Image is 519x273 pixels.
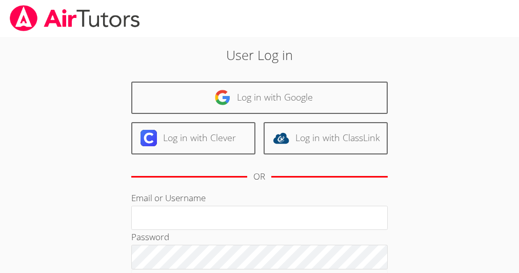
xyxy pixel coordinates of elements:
[9,5,141,31] img: airtutors_banner-c4298cdbf04f3fff15de1276eac7730deb9818008684d7c2e4769d2f7ddbe033.png
[131,192,206,204] label: Email or Username
[73,45,447,65] h2: User Log in
[131,122,255,154] a: Log in with Clever
[264,122,388,154] a: Log in with ClassLink
[253,169,265,184] div: OR
[273,130,289,146] img: classlink-logo-d6bb404cc1216ec64c9a2012d9dc4662098be43eaf13dc465df04b49fa7ab582.svg
[141,130,157,146] img: clever-logo-6eab21bc6e7a338710f1a6ff85c0baf02591cd810cc4098c63d3a4b26e2feb20.svg
[131,231,169,243] label: Password
[214,89,231,106] img: google-logo-50288ca7cdecda66e5e0955fdab243c47b7ad437acaf1139b6f446037453330a.svg
[131,82,388,114] a: Log in with Google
